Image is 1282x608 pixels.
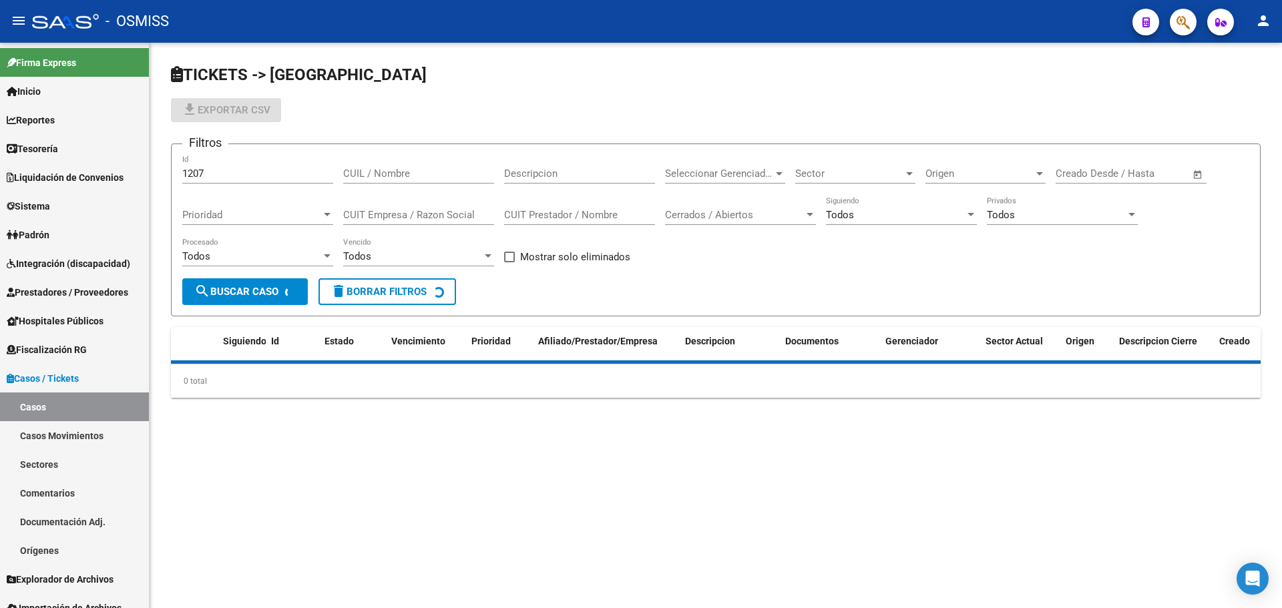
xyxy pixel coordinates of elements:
[1191,167,1206,182] button: Open calendar
[318,278,456,305] button: Borrar Filtros
[386,327,466,371] datatable-header-cell: Vencimiento
[7,170,124,185] span: Liquidación de Convenios
[105,7,169,36] span: - OSMISS
[680,327,780,371] datatable-header-cell: Descripcion
[223,336,266,346] span: Siguiendo
[533,327,680,371] datatable-header-cell: Afiliado/Prestador/Empresa
[11,13,27,29] mat-icon: menu
[1219,336,1250,346] span: Creado
[266,327,319,371] datatable-header-cell: Id
[171,65,427,84] span: TICKETS -> [GEOGRAPHIC_DATA]
[331,286,427,298] span: Borrar Filtros
[471,336,511,346] span: Prioridad
[7,113,55,127] span: Reportes
[182,278,308,305] button: Buscar Caso
[538,336,658,346] span: Afiliado/Prestador/Empresa
[343,250,371,262] span: Todos
[7,256,130,271] span: Integración (discapacidad)
[665,168,773,180] span: Seleccionar Gerenciador
[319,327,386,371] datatable-header-cell: Estado
[182,101,198,117] mat-icon: file_download
[194,286,278,298] span: Buscar Caso
[520,249,630,265] span: Mostrar solo eliminados
[171,98,281,122] button: Exportar CSV
[1060,327,1114,371] datatable-header-cell: Origen
[182,104,270,116] span: Exportar CSV
[7,141,58,156] span: Tesorería
[986,336,1043,346] span: Sector Actual
[7,285,128,300] span: Prestadores / Proveedores
[795,168,903,180] span: Sector
[182,209,321,221] span: Prioridad
[1237,563,1269,595] div: Open Intercom Messenger
[665,209,804,221] span: Cerrados / Abiertos
[785,336,839,346] span: Documentos
[7,572,114,587] span: Explorador de Archivos
[7,342,87,357] span: Fiscalización RG
[1056,168,1110,180] input: Fecha inicio
[7,371,79,386] span: Casos / Tickets
[7,199,50,214] span: Sistema
[331,283,347,299] mat-icon: delete
[7,228,49,242] span: Padrón
[218,327,266,371] datatable-header-cell: Siguiendo
[880,327,980,371] datatable-header-cell: Gerenciador
[194,283,210,299] mat-icon: search
[685,336,735,346] span: Descripcion
[1066,336,1094,346] span: Origen
[271,336,279,346] span: Id
[7,55,76,70] span: Firma Express
[182,133,228,152] h3: Filtros
[7,314,103,328] span: Hospitales Públicos
[1114,327,1214,371] datatable-header-cell: Descripcion Cierre
[1122,168,1187,180] input: Fecha fin
[7,84,41,99] span: Inicio
[925,168,1034,180] span: Origen
[391,336,445,346] span: Vencimiento
[987,209,1015,221] span: Todos
[466,327,533,371] datatable-header-cell: Prioridad
[780,327,880,371] datatable-header-cell: Documentos
[1255,13,1271,29] mat-icon: person
[1119,336,1197,346] span: Descripcion Cierre
[980,327,1060,371] datatable-header-cell: Sector Actual
[325,336,354,346] span: Estado
[182,250,210,262] span: Todos
[826,209,854,221] span: Todos
[885,336,938,346] span: Gerenciador
[171,364,1261,398] div: 0 total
